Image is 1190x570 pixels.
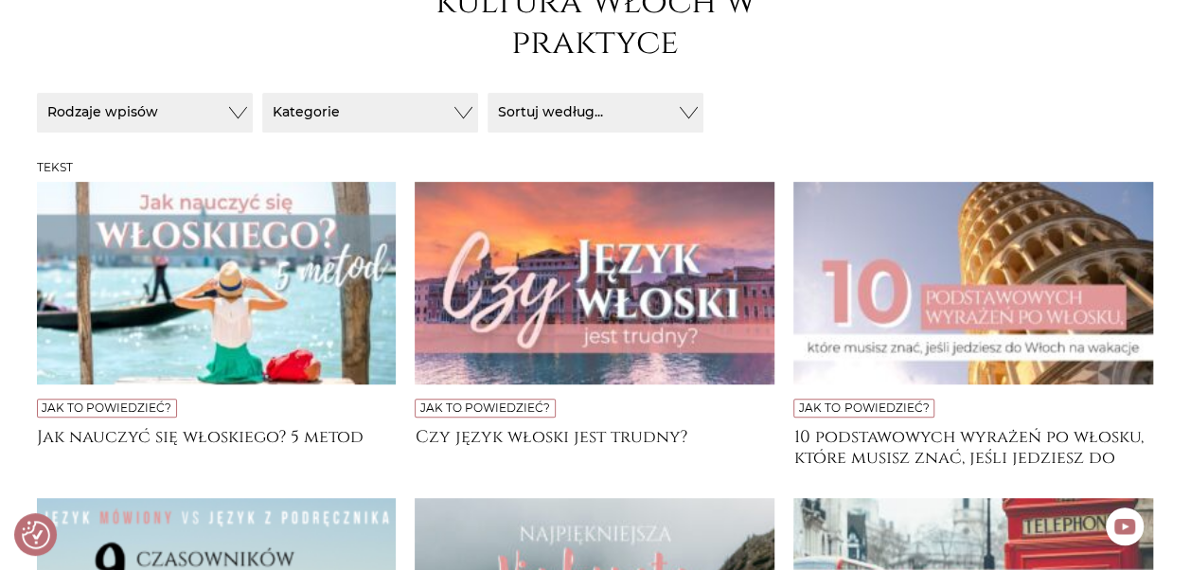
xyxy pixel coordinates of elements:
button: Sortuj według... [488,93,703,133]
h3: Tekst [37,161,1154,174]
a: Czy język włoski jest trudny? [415,427,774,465]
a: Jak to powiedzieć? [420,401,550,415]
a: Jak to powiedzieć? [799,401,929,415]
button: Rodzaje wpisów [37,93,253,133]
img: Revisit consent button [22,521,50,549]
a: Jak to powiedzieć? [42,401,171,415]
a: Jak nauczyć się włoskiego? 5 metod [37,427,397,465]
button: Preferencje co do zgód [22,521,50,549]
a: 10 podstawowych wyrażeń po włosku, które musisz znać, jeśli jedziesz do [GEOGRAPHIC_DATA] na wakacje [793,427,1153,465]
button: Kategorie [262,93,478,133]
